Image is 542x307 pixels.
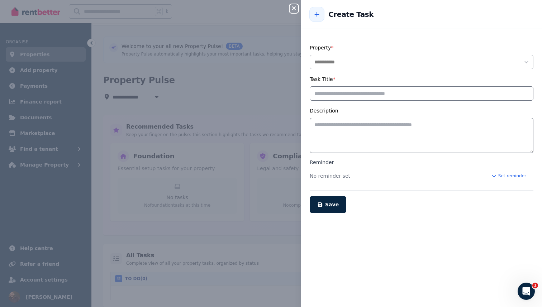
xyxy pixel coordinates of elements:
label: Property [310,45,333,51]
h2: Create Task [328,9,374,19]
label: Reminder [310,159,533,166]
iframe: Intercom live chat [518,283,535,300]
button: Save [310,196,346,213]
span: 1 [532,283,538,288]
span: No reminder set [310,172,350,179]
span: Save [325,202,339,207]
label: Task Title [310,76,336,82]
button: Set reminder [484,170,533,182]
label: Description [310,108,338,114]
